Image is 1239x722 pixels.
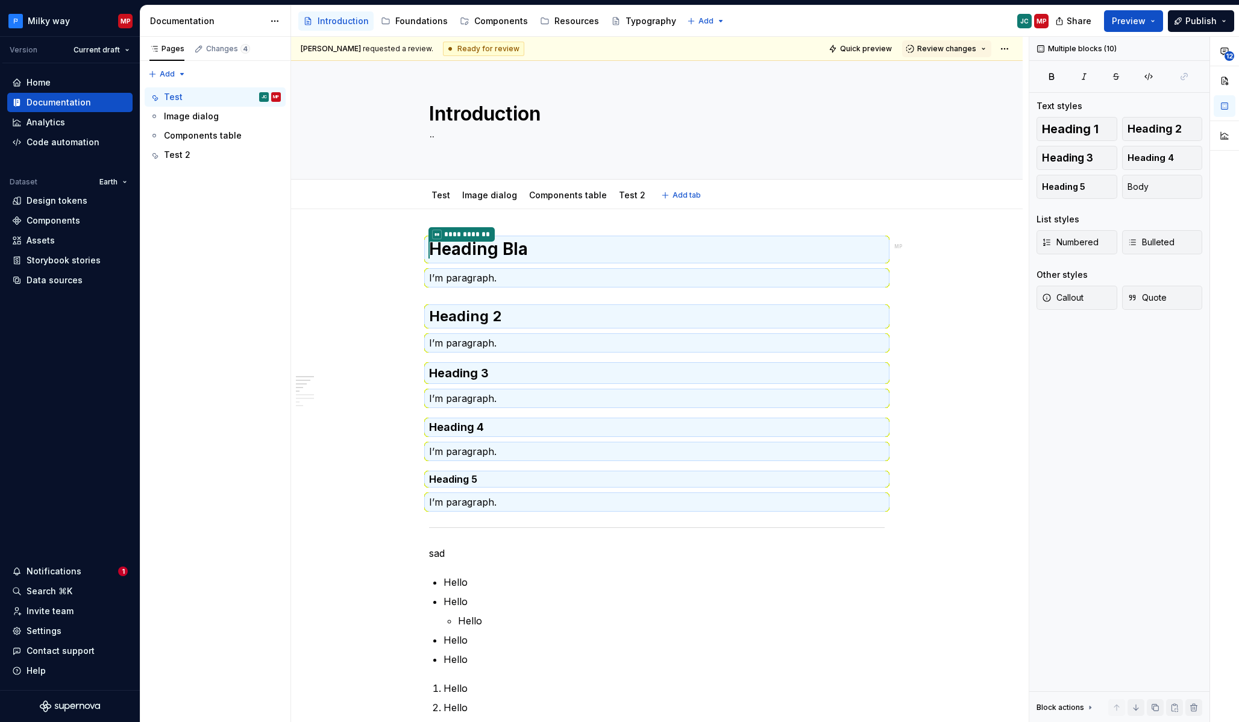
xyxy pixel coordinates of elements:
[7,93,133,112] a: Documentation
[28,15,70,27] div: Milky way
[1185,15,1217,27] span: Publish
[240,44,250,54] span: 4
[1122,146,1203,170] button: Heading 4
[429,271,885,285] p: I’m paragraph.
[7,231,133,250] a: Assets
[27,116,65,128] div: Analytics
[1042,181,1085,193] span: Heading 5
[1122,117,1203,141] button: Heading 2
[917,44,976,54] span: Review changes
[474,15,528,27] div: Components
[683,13,729,30] button: Add
[7,621,133,641] a: Settings
[1042,236,1099,248] span: Numbered
[150,15,264,27] div: Documentation
[1037,213,1079,225] div: List styles
[1128,123,1182,135] span: Heading 2
[7,601,133,621] a: Invite team
[298,9,681,33] div: Page tree
[444,700,885,715] p: Hello
[840,44,892,54] span: Quick preview
[444,594,885,609] p: Hello
[1037,16,1047,26] div: MP
[902,40,991,57] button: Review changes
[1112,15,1146,27] span: Preview
[318,15,369,27] div: Introduction
[698,16,714,26] span: Add
[206,44,250,54] div: Changes
[1042,152,1093,164] span: Heading 3
[1037,230,1117,254] button: Numbered
[614,182,650,207] div: Test 2
[429,420,885,435] h4: Heading 4
[99,177,118,187] span: Earth
[1042,292,1084,304] span: Callout
[149,44,184,54] div: Pages
[7,133,133,152] a: Code automation
[121,16,131,26] div: MP
[429,336,885,350] p: I’m paragraph.
[462,190,517,200] a: Image dialog
[10,45,37,55] div: Version
[444,575,885,589] p: Hello
[7,191,133,210] a: Design tokens
[27,625,61,637] div: Settings
[7,582,133,601] button: Search ⌘K
[40,700,100,712] svg: Supernova Logo
[427,182,455,207] div: Test
[1168,10,1234,32] button: Publish
[444,652,885,667] p: Hello
[429,238,885,261] h1: Heading Bla
[27,96,91,108] div: Documentation
[164,130,242,142] div: Components table
[1037,269,1088,281] div: Other styles
[7,271,133,290] a: Data sources
[554,15,599,27] div: Resources
[2,8,137,34] button: Milky wayMP
[1067,15,1091,27] span: Share
[429,391,885,406] p: I’m paragraph.
[1128,292,1167,304] span: Quote
[7,641,133,661] button: Contact support
[429,546,885,560] p: sad
[657,187,706,204] button: Add tab
[431,190,450,200] a: Test
[376,11,453,31] a: Foundations
[118,567,128,576] span: 1
[1128,181,1149,193] span: Body
[1128,236,1175,248] span: Bulleted
[395,15,448,27] div: Foundations
[1037,117,1117,141] button: Heading 1
[1042,123,1099,135] span: Heading 1
[444,633,885,647] p: Hello
[301,44,361,53] span: [PERSON_NAME]
[145,145,286,165] a: Test 2
[429,495,885,509] p: I’m paragraph.
[1225,51,1234,61] span: 12
[673,190,701,200] span: Add tab
[1122,230,1203,254] button: Bulleted
[164,110,219,122] div: Image dialog
[27,195,87,207] div: Design tokens
[262,91,267,103] div: JC
[27,274,83,286] div: Data sources
[10,177,37,187] div: Dataset
[27,215,80,227] div: Components
[145,126,286,145] a: Components table
[1037,100,1082,112] div: Text styles
[298,11,374,31] a: Introduction
[535,11,604,31] a: Resources
[529,190,607,200] a: Components table
[427,99,882,128] textarea: Introduction
[27,136,99,148] div: Code automation
[27,665,46,677] div: Help
[427,131,882,150] textarea: ¨
[429,307,885,326] h2: Heading 2
[1020,16,1029,26] div: JC
[7,73,133,92] a: Home
[7,661,133,680] button: Help
[1122,175,1203,199] button: Body
[7,211,133,230] a: Components
[27,605,74,617] div: Invite team
[1122,286,1203,310] button: Quote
